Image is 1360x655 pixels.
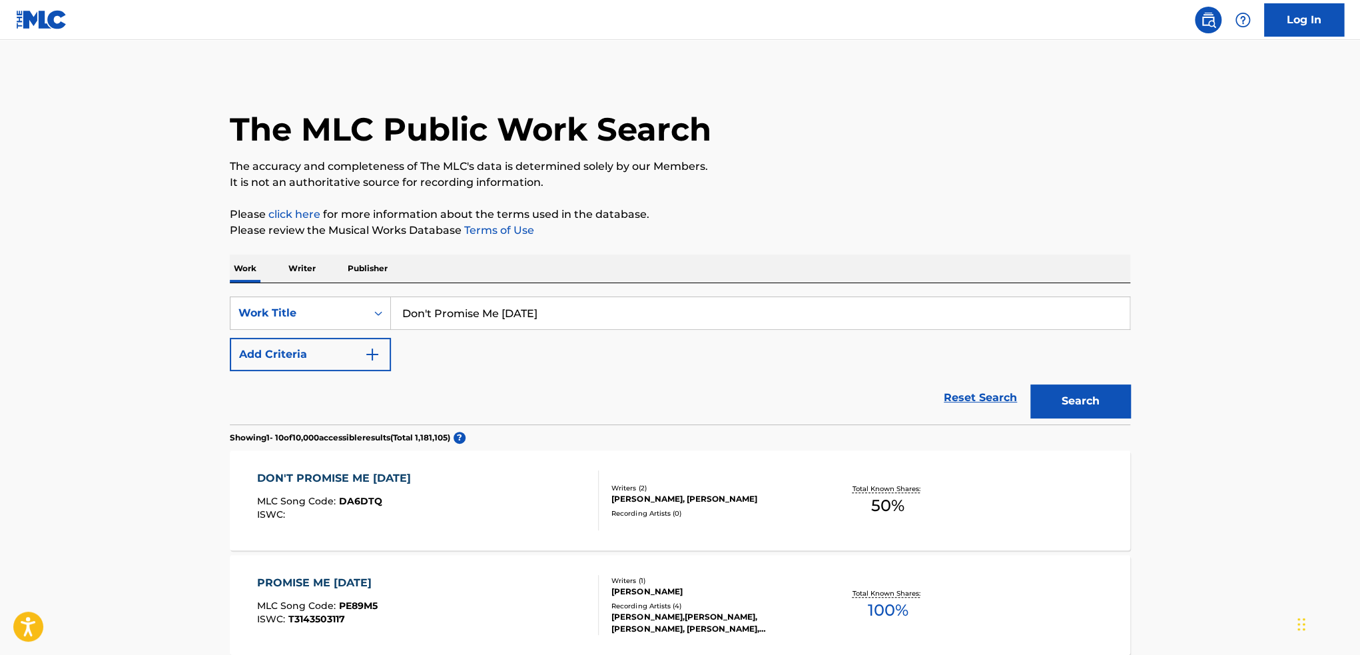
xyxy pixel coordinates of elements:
h1: The MLC Public Work Search [230,109,711,149]
span: MLC Song Code : [257,495,339,507]
span: ISWC : [257,613,288,625]
span: ISWC : [257,508,288,520]
span: ? [454,432,466,444]
form: Search Form [230,297,1130,424]
span: DA6DTQ [339,495,382,507]
div: Recording Artists ( 0 ) [611,508,813,518]
p: Please review the Musical Works Database [230,223,1130,239]
div: [PERSON_NAME] [611,586,813,598]
span: PE89M5 [339,600,378,612]
p: Work [230,255,260,283]
div: DON'T PROMISE ME [DATE] [257,470,418,486]
p: Publisher [344,255,392,283]
button: Search [1030,384,1130,418]
p: It is not an authoritative source for recording information. [230,175,1130,191]
div: Help [1229,7,1256,33]
a: Log In [1264,3,1344,37]
a: click here [268,208,320,221]
p: Total Known Shares: [852,588,923,598]
p: Showing 1 - 10 of 10,000 accessible results (Total 1,181,105 ) [230,432,450,444]
div: Recording Artists ( 4 ) [611,601,813,611]
img: 9d2ae6d4665cec9f34b9.svg [364,346,380,362]
a: Terms of Use [462,224,534,237]
p: Total Known Shares: [852,484,923,494]
img: help [1235,12,1251,28]
p: The accuracy and completeness of The MLC's data is determined solely by our Members. [230,159,1130,175]
span: 50 % [871,494,904,518]
div: [PERSON_NAME],[PERSON_NAME], [PERSON_NAME], [PERSON_NAME], [PERSON_NAME] [611,611,813,635]
a: Public Search [1195,7,1221,33]
div: [PERSON_NAME], [PERSON_NAME] [611,493,813,505]
div: PROMISE ME [DATE] [257,575,378,591]
iframe: Chat Widget [1293,591,1360,655]
span: MLC Song Code : [257,600,339,612]
img: search [1200,12,1216,28]
img: MLC Logo [16,10,67,29]
p: Writer [284,255,320,283]
button: Add Criteria [230,338,391,371]
div: Work Title [238,305,358,321]
span: 100 % [867,598,908,622]
a: Reset Search [937,383,1024,412]
div: Drag [1297,604,1305,644]
div: Writers ( 1 ) [611,576,813,586]
a: DON'T PROMISE ME [DATE]MLC Song Code:DA6DTQISWC:Writers (2)[PERSON_NAME], [PERSON_NAME]Recording ... [230,450,1130,550]
span: T3143503117 [288,613,345,625]
div: Writers ( 2 ) [611,483,813,493]
a: PROMISE ME [DATE]MLC Song Code:PE89M5ISWC:T3143503117Writers (1)[PERSON_NAME]Recording Artists (4... [230,555,1130,655]
p: Please for more information about the terms used in the database. [230,207,1130,223]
